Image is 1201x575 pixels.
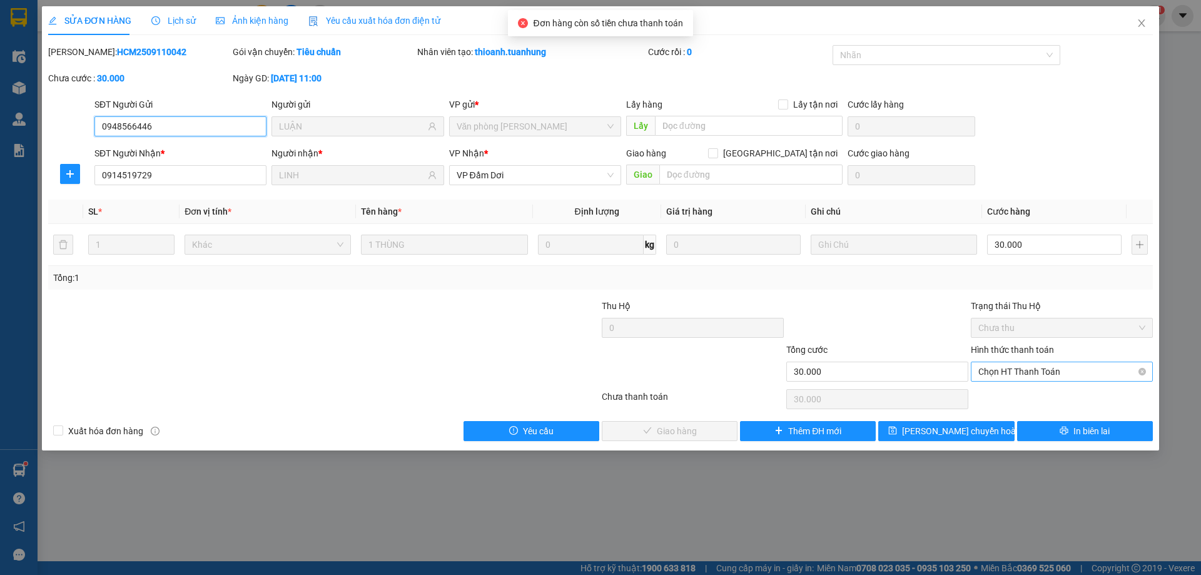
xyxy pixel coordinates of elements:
[53,235,73,255] button: delete
[94,98,266,111] div: SĐT Người Gửi
[271,146,443,160] div: Người nhận
[848,165,975,185] input: Cước giao hàng
[216,16,225,25] span: picture
[1138,368,1146,375] span: close-circle
[417,45,646,59] div: Nhân viên tạo:
[361,235,527,255] input: VD: Bàn, Ghế
[971,345,1054,355] label: Hình thức thanh toán
[1137,18,1147,28] span: close
[718,146,843,160] span: [GEOGRAPHIC_DATA] tận nơi
[666,206,712,216] span: Giá trị hàng
[151,16,196,26] span: Lịch sử
[279,120,425,133] input: Tên người gửi
[626,99,662,109] span: Lấy hàng
[72,30,82,40] span: environment
[271,73,322,83] b: [DATE] 11:00
[666,235,801,255] input: 0
[1124,6,1159,41] button: Close
[185,206,231,216] span: Đơn vị tính
[361,206,402,216] span: Tên hàng
[655,116,843,136] input: Dọc đường
[464,421,599,441] button: exclamation-circleYêu cầu
[971,299,1153,313] div: Trạng thái Thu Hộ
[848,148,910,158] label: Cước giao hàng
[428,171,437,180] span: user
[449,98,621,111] div: VP gửi
[811,235,977,255] input: Ghi Chú
[602,421,737,441] button: checkGiao hàng
[987,206,1030,216] span: Cước hàng
[308,16,318,26] img: icon
[687,47,692,57] b: 0
[602,301,631,311] span: Thu Hộ
[63,424,148,438] span: Xuất hóa đơn hàng
[644,235,656,255] span: kg
[457,117,614,136] span: Văn phòng Hồ Chí Minh
[72,8,177,24] b: [PERSON_NAME]
[575,206,619,216] span: Định lượng
[648,45,830,59] div: Cước rồi :
[151,427,160,435] span: info-circle
[509,426,518,436] span: exclamation-circle
[296,47,341,57] b: Tiêu chuẩn
[518,18,528,28] span: close-circle
[1060,426,1068,436] span: printer
[449,148,484,158] span: VP Nhận
[48,71,230,85] div: Chưa cước :
[978,362,1145,381] span: Chọn HT Thanh Toán
[53,271,464,285] div: Tổng: 1
[1132,235,1148,255] button: plus
[533,18,682,28] span: Đơn hàng còn số tiền chưa thanh toán
[848,116,975,136] input: Cước lấy hàng
[902,424,1021,438] span: [PERSON_NAME] chuyển hoàn
[151,16,160,25] span: clock-circle
[1017,421,1153,441] button: printerIn biên lai
[60,164,80,184] button: plus
[117,47,186,57] b: HCM2509110042
[788,424,841,438] span: Thêm ĐH mới
[848,99,904,109] label: Cước lấy hàng
[48,16,131,26] span: SỬA ĐƠN HÀNG
[978,318,1145,337] span: Chưa thu
[600,390,785,412] div: Chưa thanh toán
[48,45,230,59] div: [PERSON_NAME]:
[523,424,554,438] span: Yêu cầu
[1073,424,1110,438] span: In biên lai
[6,43,238,59] li: 02839.63.63.63
[233,71,415,85] div: Ngày GD:
[626,165,659,185] span: Giao
[233,45,415,59] div: Gói vận chuyển:
[626,116,655,136] span: Lấy
[806,200,982,224] th: Ghi chú
[61,169,79,179] span: plus
[271,98,443,111] div: Người gửi
[888,426,897,436] span: save
[6,78,141,99] b: GỬI : VP Đầm Dơi
[94,146,266,160] div: SĐT Người Nhận
[475,47,546,57] b: thioanh.tuanhung
[279,168,425,182] input: Tên người nhận
[192,235,343,254] span: Khác
[428,122,437,131] span: user
[88,206,98,216] span: SL
[774,426,783,436] span: plus
[72,46,82,56] span: phone
[457,166,614,185] span: VP Đầm Dơi
[659,165,843,185] input: Dọc đường
[788,98,843,111] span: Lấy tận nơi
[6,28,238,43] li: 85 [PERSON_NAME]
[878,421,1014,441] button: save[PERSON_NAME] chuyển hoàn
[626,148,666,158] span: Giao hàng
[308,16,440,26] span: Yêu cầu xuất hóa đơn điện tử
[48,16,57,25] span: edit
[216,16,288,26] span: Ảnh kiện hàng
[97,73,124,83] b: 30.000
[740,421,876,441] button: plusThêm ĐH mới
[786,345,828,355] span: Tổng cước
